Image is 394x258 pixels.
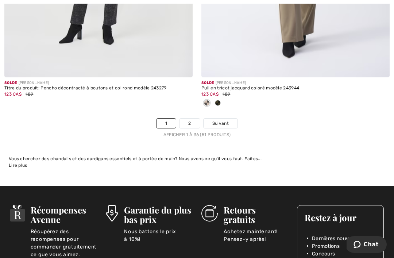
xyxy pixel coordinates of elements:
div: Pull en tricot jacquard coloré modèle 243944 [201,86,390,91]
a: 1 [157,119,176,128]
h3: Récompenses Avenue [31,205,97,224]
span: 189 [223,92,230,97]
iframe: Ouvre un widget dans lequel vous pouvez chatter avec l’un de nos agents [347,236,387,254]
span: Dernières nouvelles [312,235,360,242]
div: Vous cherchez des chandails et des cardigans essentiels et à portée de main? Nous avons ce qu'il ... [9,155,385,162]
p: Récupérez des recompenses pour commander gratuitement ce que vous aimez. [31,228,97,242]
div: [PERSON_NAME] [201,80,390,86]
a: Suivant [204,119,237,128]
span: Lire plus [9,163,27,168]
img: Récompenses Avenue [10,205,25,222]
span: 123 CA$ [4,92,22,97]
div: Taupe melange/black [201,97,212,109]
span: Suivant [212,120,229,127]
img: Retours gratuits [201,205,218,222]
span: 189 [26,92,33,97]
div: Iguana/black [212,97,223,109]
a: 2 [179,119,200,128]
p: Nous battons le prix à 10%! [124,228,193,242]
img: Garantie du plus bas prix [106,205,118,222]
span: 123 CA$ [201,92,219,97]
span: Concours [312,250,335,258]
span: Solde [201,81,214,85]
span: Promotions [312,242,340,250]
h3: Garantie du plus bas prix [124,205,193,224]
div: Titre du produit: Poncho décontracté à boutons et col rond modèle 243279 [4,86,193,91]
p: Achetez maintenant! Pensez-y après! [224,228,288,242]
div: [PERSON_NAME] [4,80,193,86]
h3: Retours gratuits [224,205,288,224]
h3: Restez à jour [305,213,376,222]
span: Solde [4,81,17,85]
